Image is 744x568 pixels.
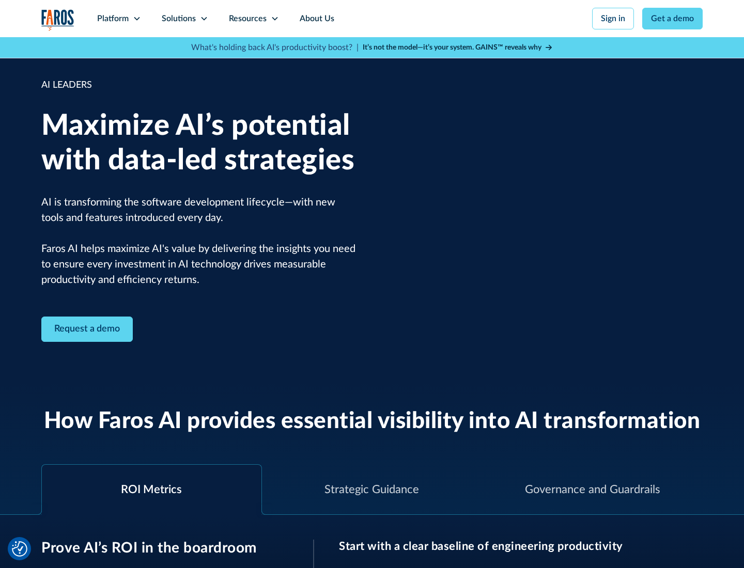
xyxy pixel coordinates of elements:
h1: Maximize AI’s potential with data-led strategies [41,109,357,178]
img: Logo of the analytics and reporting company Faros. [41,9,74,30]
img: Revisit consent button [12,541,27,557]
h3: Start with a clear baseline of engineering productivity [339,540,703,553]
div: Solutions [162,12,196,25]
a: Get a demo [642,8,703,29]
div: AI LEADERS [41,78,357,92]
a: Sign in [592,8,634,29]
div: ROI Metrics [121,481,182,498]
div: Platform [97,12,129,25]
div: Strategic Guidance [324,481,419,498]
strong: It’s not the model—it’s your system. GAINS™ reveals why [363,44,541,51]
p: What's holding back AI's productivity boost? | [191,41,359,54]
a: It’s not the model—it’s your system. GAINS™ reveals why [363,42,553,53]
h3: Prove AI’s ROI in the boardroom [41,540,288,557]
div: Governance and Guardrails [525,481,660,498]
div: Resources [229,12,267,25]
a: Contact Modal [41,317,133,342]
h2: How Faros AI provides essential visibility into AI transformation [44,408,701,435]
p: AI is transforming the software development lifecycle—with new tools and features introduced ever... [41,195,357,288]
button: Cookie Settings [12,541,27,557]
a: home [41,9,74,30]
